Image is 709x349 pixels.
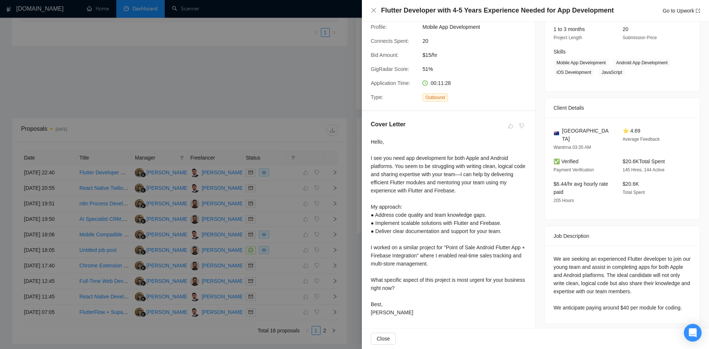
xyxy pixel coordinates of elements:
span: Submission Price [623,35,657,40]
div: Job Description [554,226,691,246]
span: ✅ Verified [554,158,579,164]
span: 205 Hours [554,198,574,203]
span: Android App Development [613,59,670,67]
span: Type: [371,94,383,100]
h5: Cover Letter [371,120,405,129]
span: [GEOGRAPHIC_DATA] [562,127,611,143]
h4: Flutter Developer with 4-5 Years Experience Needed for App Development [381,6,614,15]
span: Close [377,335,390,343]
span: $20.6K Total Spent [623,158,665,164]
div: Hello, I see you need app development for both Apple and Android platforms. You seem to be strugg... [371,138,526,317]
span: Total Spent [623,190,645,195]
div: We are seeking an experienced Flutter developer to join our young team and assist in completing a... [554,255,691,312]
span: $6.44/hr avg hourly rate paid [554,181,608,195]
span: clock-circle [422,81,428,86]
span: Average Feedback [623,137,660,142]
span: close [371,7,377,13]
span: JavaScript [599,68,625,76]
span: $20.6K [623,181,639,187]
span: Skills [554,49,566,55]
a: Go to Upworkexport [662,8,700,14]
span: GigRadar Score: [371,66,409,72]
span: Wantirna 03:35 AM [554,145,591,150]
span: 20 [623,26,628,32]
span: Outbound [422,93,448,102]
button: Close [371,7,377,14]
span: 20 [422,37,533,45]
span: Project Length [554,35,582,40]
span: Profile: [371,24,387,30]
span: 00:11:28 [431,80,451,86]
button: Close [371,333,396,345]
div: Open Intercom Messenger [684,324,702,342]
span: Mobile App Development [554,59,609,67]
span: Connects Spent: [371,38,409,44]
span: 145 Hires, 144 Active [623,167,664,172]
span: $15/hr [422,51,533,59]
span: 51% [422,65,533,73]
span: ⭐ 4.69 [623,128,640,134]
span: Application Time: [371,80,410,86]
span: export [696,8,700,13]
span: iOS Development [554,68,594,76]
span: Bid Amount: [371,52,399,58]
span: Mobile App Development [422,23,533,31]
div: Client Details [554,98,691,118]
span: Payment Verification [554,167,594,172]
span: 1 to 3 months [554,26,585,32]
img: 🇦🇺 [554,131,559,136]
